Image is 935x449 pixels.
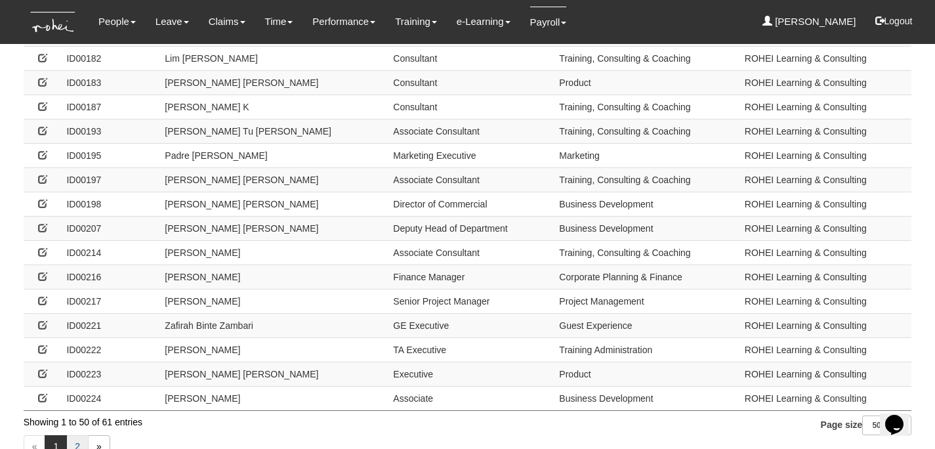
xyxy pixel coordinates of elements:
td: Product [554,362,739,386]
a: Claims [209,7,245,37]
td: ID00198 [61,192,159,216]
td: ID00193 [61,119,159,143]
a: Payroll [530,7,567,37]
td: ROHEI Learning & Consulting [739,289,912,313]
td: ID00195 [61,143,159,167]
td: Product [554,70,739,95]
td: Guest Experience [554,313,739,337]
td: TA Executive [388,337,554,362]
td: GE Executive [388,313,554,337]
td: Consultant [388,46,554,70]
td: ROHEI Learning & Consulting [739,313,912,337]
td: Training, Consulting & Coaching [554,240,739,265]
td: Lim [PERSON_NAME] [159,46,388,70]
td: ROHEI Learning & Consulting [739,95,912,119]
td: ID00197 [61,167,159,192]
td: Associate Consultant [388,167,554,192]
td: [PERSON_NAME] [159,289,388,313]
td: ID00223 [61,362,159,386]
td: ID00222 [61,337,159,362]
td: Business Development [554,216,739,240]
td: [PERSON_NAME] K [159,95,388,119]
td: ROHEI Learning & Consulting [739,240,912,265]
a: e-Learning [457,7,510,37]
td: ID00182 [61,46,159,70]
td: Associate Consultant [388,240,554,265]
td: Business Development [554,386,739,410]
select: Page size [862,416,911,435]
iframe: chat widget [880,396,922,436]
td: ROHEI Learning & Consulting [739,362,912,386]
td: Marketing Executive [388,143,554,167]
td: ID00221 [61,313,159,337]
button: Logout [866,5,922,37]
td: ROHEI Learning & Consulting [739,337,912,362]
td: [PERSON_NAME] [PERSON_NAME] [159,70,388,95]
td: Senior Project Manager [388,289,554,313]
td: Consultant [388,70,554,95]
a: Leave [156,7,189,37]
td: ROHEI Learning & Consulting [739,119,912,143]
td: ROHEI Learning & Consulting [739,192,912,216]
td: ROHEI Learning & Consulting [739,216,912,240]
a: Performance [312,7,375,37]
td: ID00187 [61,95,159,119]
td: Business Development [554,192,739,216]
a: People [98,7,136,37]
td: Padre [PERSON_NAME] [159,143,388,167]
td: [PERSON_NAME] [159,265,388,289]
td: ID00183 [61,70,159,95]
td: Zafirah Binte Zambari [159,313,388,337]
td: ROHEI Learning & Consulting [739,70,912,95]
td: [PERSON_NAME] [159,240,388,265]
td: Corporate Planning & Finance [554,265,739,289]
td: ROHEI Learning & Consulting [739,386,912,410]
td: [PERSON_NAME] [PERSON_NAME] [159,216,388,240]
td: Executive [388,362,554,386]
td: Marketing [554,143,739,167]
td: Associate Consultant [388,119,554,143]
td: ID00224 [61,386,159,410]
td: Training, Consulting & Coaching [554,46,739,70]
td: ROHEI Learning & Consulting [739,265,912,289]
td: Consultant [388,95,554,119]
td: ROHEI Learning & Consulting [739,143,912,167]
td: Director of Commercial [388,192,554,216]
td: ID00217 [61,289,159,313]
td: [PERSON_NAME] [159,386,388,410]
td: Finance Manager [388,265,554,289]
td: [PERSON_NAME] [PERSON_NAME] [159,192,388,216]
td: Deputy Head of Department [388,216,554,240]
label: Page size [821,416,912,435]
td: ID00207 [61,216,159,240]
a: [PERSON_NAME] [762,7,856,37]
a: Training [395,7,437,37]
td: Training Administration [554,337,739,362]
td: ID00216 [61,265,159,289]
td: ROHEI Learning & Consulting [739,167,912,192]
td: [PERSON_NAME] [159,337,388,362]
td: ROHEI Learning & Consulting [739,46,912,70]
td: Associate [388,386,554,410]
a: Time [265,7,293,37]
td: Training, Consulting & Coaching [554,167,739,192]
td: [PERSON_NAME] Tu [PERSON_NAME] [159,119,388,143]
td: [PERSON_NAME] [PERSON_NAME] [159,362,388,386]
td: [PERSON_NAME] [PERSON_NAME] [159,167,388,192]
td: ID00214 [61,240,159,265]
td: Training, Consulting & Coaching [554,95,739,119]
td: Training, Consulting & Coaching [554,119,739,143]
td: Project Management [554,289,739,313]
